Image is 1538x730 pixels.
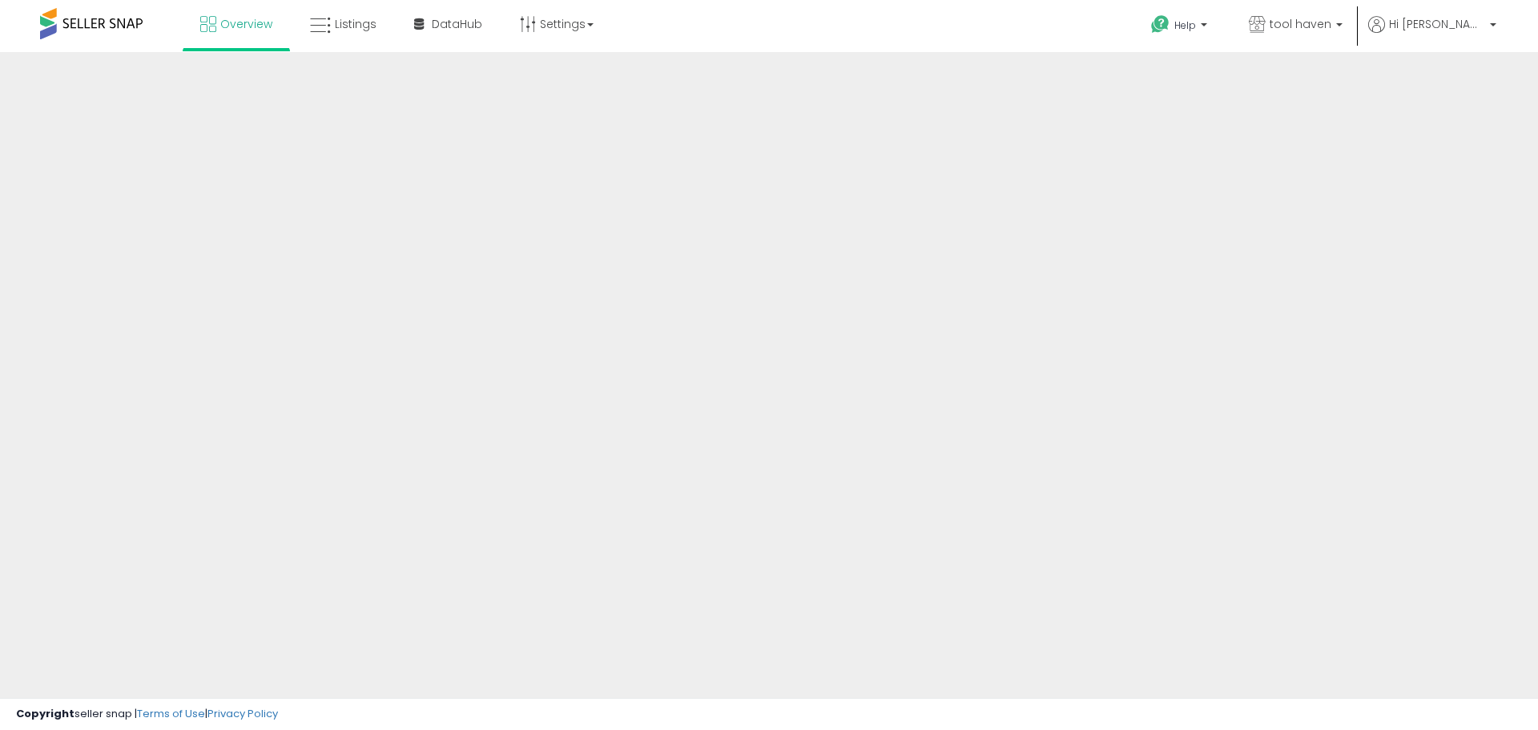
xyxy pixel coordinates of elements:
[16,707,278,722] div: seller snap | |
[220,16,272,32] span: Overview
[1270,16,1331,32] span: tool haven
[1368,16,1496,52] a: Hi [PERSON_NAME]
[16,706,74,721] strong: Copyright
[1150,14,1170,34] i: Get Help
[1174,18,1196,32] span: Help
[137,706,205,721] a: Terms of Use
[1389,16,1485,32] span: Hi [PERSON_NAME]
[1138,2,1223,52] a: Help
[335,16,376,32] span: Listings
[207,706,278,721] a: Privacy Policy
[432,16,482,32] span: DataHub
